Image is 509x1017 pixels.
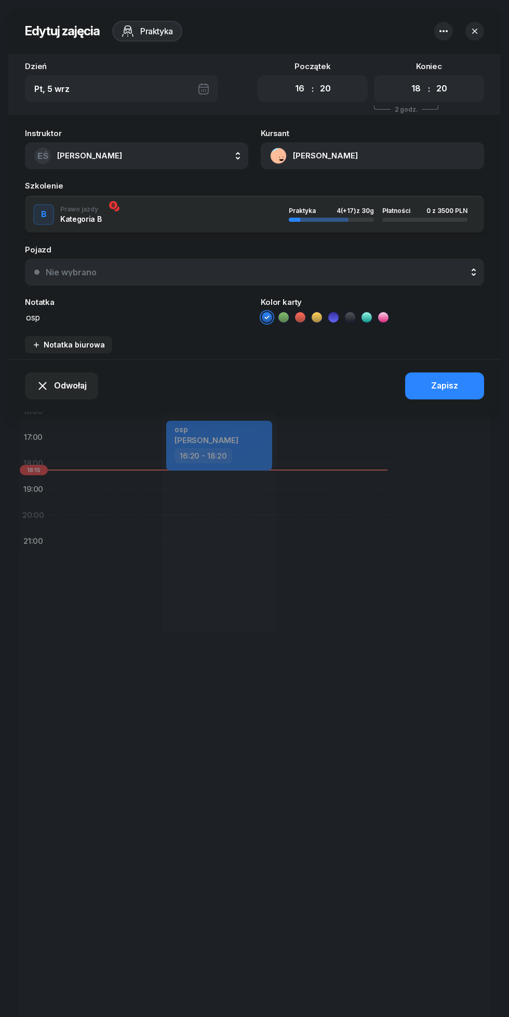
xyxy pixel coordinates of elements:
button: EŚ[PERSON_NAME] [25,142,248,169]
div: Nie wybrano [46,268,97,276]
button: [PERSON_NAME] [261,142,484,169]
div: : [312,83,314,95]
div: : [428,83,430,95]
div: Notatka biurowa [32,340,105,349]
button: Odwołaj [25,372,98,399]
h2: Edytuj zajęcia [25,23,100,39]
button: Nie wybrano [25,259,484,286]
div: Zapisz [431,379,458,393]
button: Notatka biurowa [25,336,112,353]
span: Odwołaj [54,379,87,393]
span: EŚ [37,152,48,160]
span: [PERSON_NAME] [57,151,122,160]
button: Zapisz [405,372,484,399]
